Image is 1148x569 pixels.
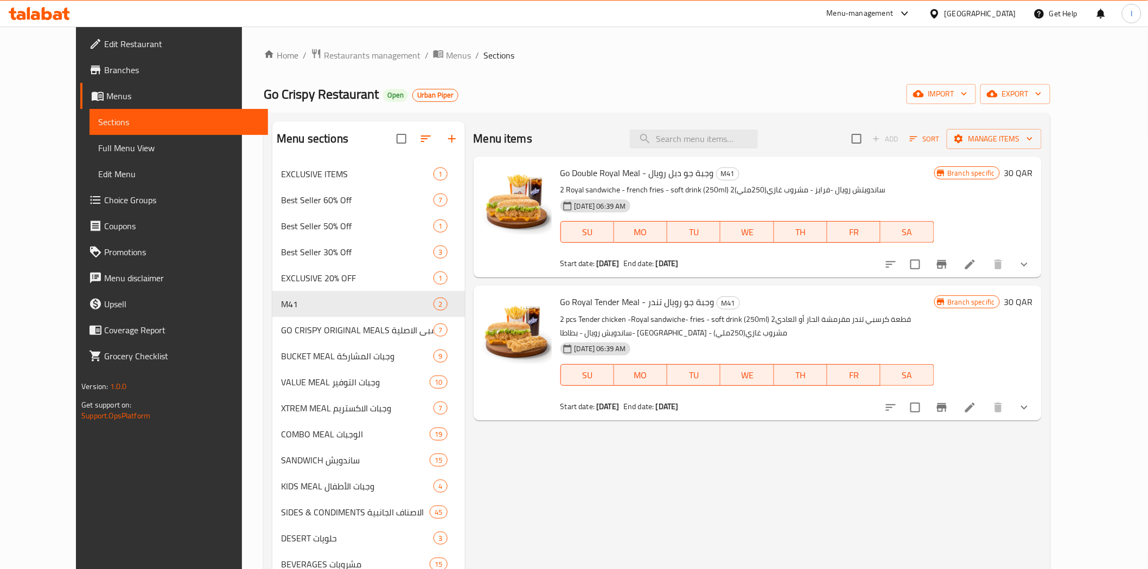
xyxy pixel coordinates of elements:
p: 2 pcs Tender chicken -Royal sandwiche- fries - soft drink (250ml) 2قطعة كرسبي تندر مقرمشة الحار أ... [560,313,934,340]
span: TH [779,367,823,383]
span: FR [832,224,876,240]
span: Restaurants management [324,49,420,62]
div: Best Seller 50% Off1 [272,213,464,239]
li: / [425,49,429,62]
b: [DATE] [596,399,619,413]
h2: Menu items [474,131,533,147]
button: import [907,84,976,104]
input: search [630,130,758,148]
span: Sections [98,115,259,128]
span: 7 [434,195,447,205]
span: SU [565,367,610,383]
span: Best Seller 60% Off [281,193,433,206]
span: End date: [623,256,654,270]
span: Select section [845,127,868,150]
div: M41 [717,296,740,309]
span: Edit Menu [98,167,259,180]
a: Upsell [80,291,267,317]
span: MO [618,367,663,383]
span: Add item [868,131,903,147]
div: KIDS MEAL وجبات الأطفال4 [272,473,464,499]
a: Full Menu View [90,135,267,161]
span: DESERT حلويات [281,532,433,545]
span: SU [565,224,610,240]
li: / [303,49,307,62]
span: Coupons [104,219,259,232]
div: KIDS MEAL وجبات الأطفال [281,480,433,493]
span: import [915,87,967,101]
div: Open [383,89,408,102]
div: items [433,193,447,206]
div: EXCLUSIVE 20% OFF1 [272,265,464,291]
span: EXCLUSIVE 20% OFF [281,271,433,284]
span: export [989,87,1042,101]
a: Edit menu item [964,258,977,271]
button: FR [827,221,881,243]
span: Sort [910,133,940,145]
span: Grocery Checklist [104,350,259,363]
div: COMBO MEAL الوجبات19 [272,421,464,447]
span: TU [672,224,716,240]
span: Branch specific [943,297,999,307]
div: EXCLUSIVE ITEMS [281,167,433,180]
span: Select to update [904,396,927,419]
span: Promotions [104,245,259,258]
span: 2 [434,299,447,309]
span: WE [725,367,769,383]
div: SIDES & CONDIMENTS الاصناف الجانبية45 [272,499,464,525]
span: M41 [717,297,739,309]
div: items [433,402,447,415]
span: Select all sections [390,127,413,150]
div: GO CRISPY ORIGINAL MEALS وجبات جو كرسبي الاصلية7 [272,317,464,343]
span: Sections [483,49,514,62]
span: Menu disclaimer [104,271,259,284]
button: Manage items [947,129,1042,149]
span: Branches [104,63,259,76]
button: Sort [907,131,942,147]
span: Start date: [560,256,595,270]
svg: Show Choices [1018,401,1031,414]
span: Get support on: [81,398,131,412]
button: WE [720,221,774,243]
button: sort-choices [878,395,904,421]
a: Sections [90,109,267,135]
a: Branches [80,57,267,83]
span: Open [383,90,408,100]
div: M41 [281,298,433,311]
span: 4 [434,481,447,492]
b: [DATE] [656,256,679,270]
li: / [475,49,479,62]
b: [DATE] [656,399,679,413]
button: FR [827,364,881,386]
button: SA [881,364,934,386]
div: items [430,376,447,389]
h2: Menu sections [277,131,348,147]
div: XTREM MEAL وجبات الاكستريم7 [272,395,464,421]
span: 7 [434,403,447,413]
span: 3 [434,533,447,544]
button: MO [614,364,667,386]
span: VALUE MEAL وجبات التوفير [281,376,430,389]
button: Branch-specific-item [929,395,955,421]
div: XTREM MEAL وجبات الاكستريم [281,402,433,415]
div: items [433,532,447,545]
button: SU [560,221,614,243]
a: Edit Restaurant [80,31,267,57]
a: Choice Groups [80,187,267,213]
span: 19 [430,429,447,439]
button: delete [985,395,1011,421]
nav: breadcrumb [264,48,1050,62]
span: Go Double Royal Meal - وجبة جو دبل رويال [560,165,714,181]
h6: 30 QAR [1004,294,1033,309]
span: Best Seller 50% Off [281,219,433,232]
span: Upsell [104,298,259,311]
span: 1.0.0 [110,379,127,393]
button: TU [667,221,720,243]
span: TU [672,367,716,383]
a: Home [264,49,298,62]
span: Edit Restaurant [104,37,259,50]
button: show more [1011,395,1037,421]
